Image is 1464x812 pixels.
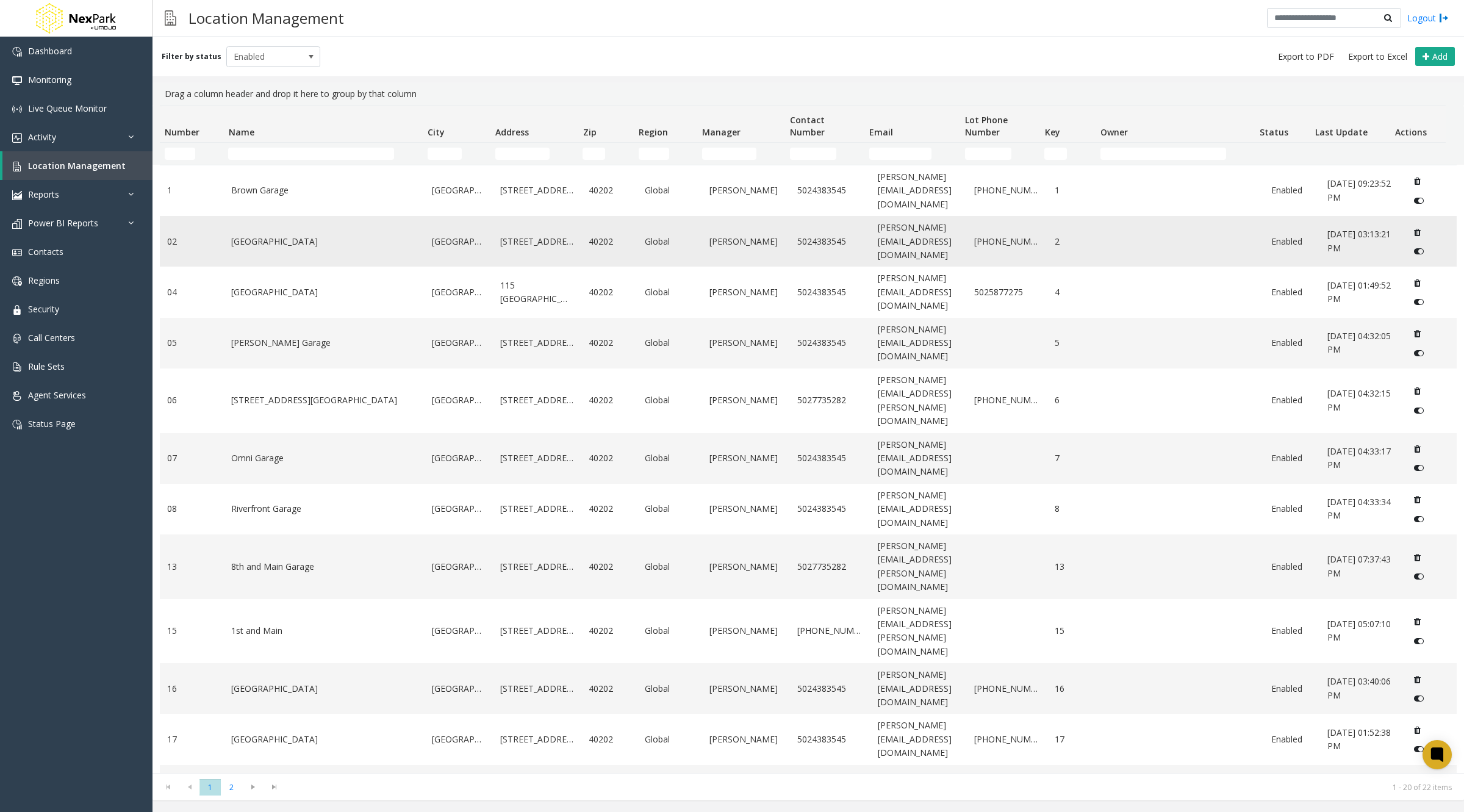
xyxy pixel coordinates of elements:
[1271,682,1313,695] a: Enabled
[28,246,63,257] span: Contacts
[1044,148,1067,160] input: Key Filter
[231,336,417,350] a: [PERSON_NAME] Garage
[1408,567,1430,586] button: Disable
[500,279,574,306] a: 115 [GEOGRAPHIC_DATA]
[500,733,574,746] a: [STREET_ADDRESS]
[1408,631,1430,650] button: Disable
[645,560,694,573] a: Global
[1327,675,1393,702] a: [DATE] 03:40:06 PM
[878,668,960,709] a: [PERSON_NAME][EMAIL_ADDRESS][DOMAIN_NAME]
[709,733,783,746] a: [PERSON_NAME]
[428,126,445,138] span: City
[1408,222,1427,242] button: Delete
[500,624,574,638] a: [STREET_ADDRESS]
[1408,547,1427,567] button: Delete
[1100,126,1128,138] span: Owner
[1327,177,1393,204] a: [DATE] 09:23:52 PM
[1327,228,1391,253] span: [DATE] 03:13:21 PM
[1327,727,1391,752] span: [DATE] 01:52:38 PM
[797,733,863,746] a: 5024383545
[432,502,486,516] a: [GEOGRAPHIC_DATA]
[1327,553,1391,578] span: [DATE] 07:37:43 PM
[974,286,1040,299] a: 5025877275
[1408,509,1430,528] button: Disable
[797,624,863,638] a: [PHONE_NUMBER]
[1100,148,1227,160] input: Owner Filter
[1343,48,1412,65] button: Export to Excel
[28,189,59,200] span: Reports
[1271,733,1313,746] a: Enabled
[1055,682,1096,695] a: 16
[292,782,1452,792] kendo-pager-info: 1 - 20 of 22 items
[428,148,462,160] input: City Filter
[869,148,931,160] input: Email Filter
[578,143,633,165] td: Zip Filter
[167,682,217,695] a: 16
[266,782,282,792] span: Go to the last page
[167,624,217,638] a: 15
[1327,178,1391,203] span: [DATE] 09:23:52 PM
[790,148,836,160] input: Contact Number Filter
[229,126,254,138] span: Name
[500,502,574,516] a: [STREET_ADDRESS]
[182,3,350,33] h3: Location Management
[1271,286,1313,299] a: Enabled
[28,332,75,343] span: Call Centers
[864,143,960,165] td: Email Filter
[797,184,863,197] a: 5024383545
[1271,393,1313,407] a: Enabled
[12,104,22,114] img: 'icon'
[167,502,217,516] a: 08
[1327,279,1391,304] span: [DATE] 01:49:52 PM
[1408,439,1427,459] button: Delete
[1408,689,1430,708] button: Disable
[423,143,490,165] td: City Filter
[432,682,486,695] a: [GEOGRAPHIC_DATA]
[645,624,694,638] a: Global
[1348,51,1407,63] span: Export to Excel
[1408,242,1430,261] button: Disable
[500,682,574,695] a: [STREET_ADDRESS]
[165,148,195,160] input: Number Filter
[965,114,1008,138] span: Lot Phone Number
[432,451,486,465] a: [GEOGRAPHIC_DATA]
[160,82,1457,106] div: Drag a column header and drop it here to group by that column
[160,143,223,165] td: Number Filter
[878,373,960,428] a: [PERSON_NAME][EMAIL_ADDRESS][PERSON_NAME][DOMAIN_NAME]
[1039,143,1095,165] td: Key Filter
[231,624,417,638] a: 1st and Main
[231,184,417,197] a: Brown Garage
[645,235,694,248] a: Global
[709,451,783,465] a: [PERSON_NAME]
[1390,106,1446,143] th: Actions
[1408,458,1430,478] button: Disable
[1327,553,1393,580] a: [DATE] 07:37:43 PM
[797,451,863,465] a: 5024383545
[1408,171,1427,191] button: Delete
[702,148,756,160] input: Manager Filter
[167,393,217,407] a: 06
[1055,184,1096,197] a: 1
[709,393,783,407] a: [PERSON_NAME]
[1408,669,1427,689] button: Delete
[645,451,694,465] a: Global
[12,133,22,143] img: 'icon'
[12,305,22,315] img: 'icon'
[645,682,694,695] a: Global
[1408,720,1427,740] button: Delete
[797,286,863,299] a: 5024383545
[167,184,217,197] a: 1
[242,778,264,796] span: Go to the next page
[1055,336,1096,350] a: 5
[1408,343,1430,362] button: Disable
[167,451,217,465] a: 07
[432,184,486,197] a: [GEOGRAPHIC_DATA]
[264,778,285,796] span: Go to the last page
[878,489,960,530] a: [PERSON_NAME][EMAIL_ADDRESS][DOMAIN_NAME]
[432,286,486,299] a: [GEOGRAPHIC_DATA]
[878,170,960,211] a: [PERSON_NAME][EMAIL_ADDRESS][DOMAIN_NAME]
[1327,228,1393,255] a: [DATE] 03:13:21 PM
[589,502,630,516] a: 40202
[878,719,960,760] a: [PERSON_NAME][EMAIL_ADDRESS][DOMAIN_NAME]
[583,148,605,160] input: Zip Filter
